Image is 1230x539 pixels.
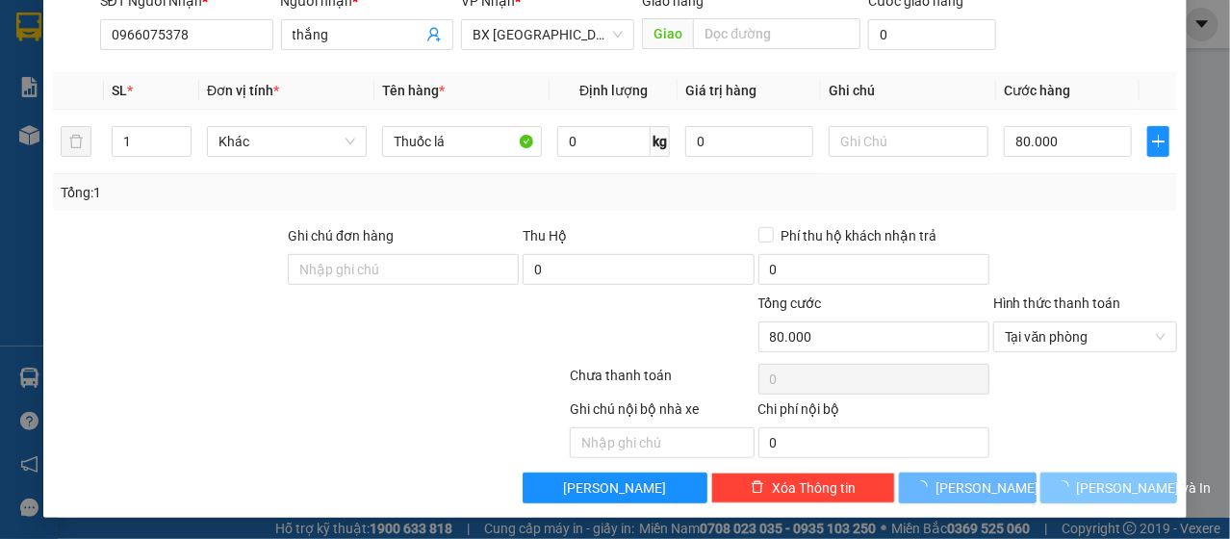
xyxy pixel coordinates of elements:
input: Ghi chú đơn hàng [288,254,519,285]
input: Nhập ghi chú [570,427,754,458]
b: BXVT [149,128,184,143]
li: VP BX Vũng Tàu [133,104,256,125]
span: Thu Hộ [523,228,567,244]
span: BX Đà Nẵng [473,20,623,49]
div: Chi phí nội bộ [758,398,989,427]
span: Tên hàng [382,83,445,98]
span: Tại văn phòng [1005,322,1166,351]
span: user-add [426,27,442,42]
span: Đơn vị tính [207,83,279,98]
div: Tổng: 1 [61,182,476,203]
span: [PERSON_NAME] và In [1077,477,1212,499]
button: deleteXóa Thông tin [711,473,895,503]
th: Ghi chú [821,72,996,110]
button: [PERSON_NAME] [899,473,1037,503]
button: plus [1147,126,1169,157]
div: Chưa thanh toán [568,365,756,398]
span: loading [914,480,935,494]
input: Ghi Chú [829,126,988,157]
span: plus [1148,134,1168,149]
span: Cước hàng [1004,83,1070,98]
input: Cước giao hàng [868,19,996,50]
span: Giá trị hàng [685,83,756,98]
li: VP VP [GEOGRAPHIC_DATA] xe Limousine [10,104,133,167]
button: [PERSON_NAME] và In [1040,473,1178,503]
span: loading [1056,480,1077,494]
span: Định lượng [579,83,648,98]
span: Phí thu hộ khách nhận trả [774,225,945,246]
input: VD: Bàn, Ghế [382,126,542,157]
div: Ghi chú nội bộ nhà xe [570,398,754,427]
span: delete [751,480,764,496]
button: [PERSON_NAME] [523,473,706,503]
input: 0 [685,126,813,157]
label: Hình thức thanh toán [993,295,1121,311]
span: Xóa Thông tin [772,477,856,499]
span: Giao [642,18,693,49]
span: SL [112,83,127,98]
span: Tổng cước [758,295,822,311]
input: Dọc đường [693,18,860,49]
span: kg [651,126,670,157]
label: Ghi chú đơn hàng [288,228,394,244]
span: [PERSON_NAME] [564,477,667,499]
span: Khác [218,127,355,156]
li: Cúc Tùng Limousine [10,10,279,82]
span: environment [133,129,146,142]
button: delete [61,126,91,157]
span: [PERSON_NAME] [935,477,1038,499]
